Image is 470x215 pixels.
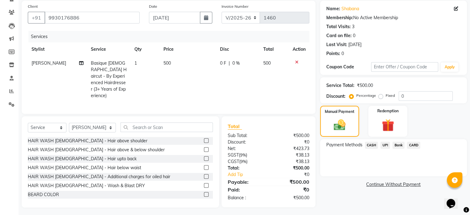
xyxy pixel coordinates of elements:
[377,108,399,114] label: Redemption
[223,165,269,171] div: Total:
[341,50,344,57] div: 0
[378,118,398,133] img: _gift.svg
[240,159,246,164] span: 9%
[228,152,239,158] span: SGST
[223,178,269,186] div: Payable:
[269,195,314,201] div: ₹500.00
[163,60,171,66] span: 500
[392,142,404,149] span: Bank
[223,152,269,158] div: ( )
[353,32,355,39] div: 0
[326,93,345,100] div: Discount:
[444,190,464,209] iframe: chat widget
[326,24,351,30] div: Total Visits:
[223,158,269,165] div: ( )
[28,156,137,162] div: HAIR WASH [DEMOGRAPHIC_DATA] - Hair upto back
[276,171,314,178] div: ₹0
[326,64,371,70] div: Coupon Code
[325,109,354,114] label: Manual Payment
[289,42,309,56] th: Action
[28,31,314,42] div: Services
[371,62,438,72] input: Enter Offer / Coupon Code
[28,12,45,24] button: +91
[223,139,269,145] div: Discount:
[326,50,340,57] div: Points:
[269,186,314,193] div: ₹0
[348,41,362,48] div: [DATE]
[357,82,373,89] div: ₹500.00
[220,60,226,67] span: 0 F
[356,93,376,98] label: Percentage
[28,174,170,180] div: HAIR WASH [DEMOGRAPHIC_DATA] - Additional charges for oiled hair
[28,4,38,9] label: Client
[91,60,127,98] span: Basique [DEMOGRAPHIC_DATA] Haircut - By Experienced Hairdresser (3+ Years of Experience)
[149,4,157,9] label: Date
[380,142,390,149] span: UPI
[223,186,269,193] div: Paid:
[28,183,145,189] div: HAIR WASH [DEMOGRAPHIC_DATA] - Wash & Blast DRY
[269,158,314,165] div: ₹38.13
[326,82,354,89] div: Service Total:
[223,145,269,152] div: Net:
[407,142,420,149] span: CARD
[160,42,216,56] th: Price
[341,6,359,12] a: Shabana
[269,139,314,145] div: ₹0
[352,24,354,30] div: 3
[44,12,140,24] input: Search by Name/Mobile/Email/Code
[365,142,378,149] span: CASH
[228,159,239,164] span: CGST
[121,123,213,132] input: Search or Scan
[223,132,269,139] div: Sub Total:
[441,62,458,72] button: Apply
[32,60,66,66] span: [PERSON_NAME]
[28,147,165,153] div: HAIR WASH [DEMOGRAPHIC_DATA] - Hair above & below shoulder
[326,41,347,48] div: Last Visit:
[216,42,260,56] th: Disc
[223,195,269,201] div: Balance :
[229,60,230,67] span: |
[326,6,340,12] div: Name:
[326,32,352,39] div: Card on file:
[131,42,160,56] th: Qty
[134,60,137,66] span: 1
[330,118,349,132] img: _cash.svg
[87,42,131,56] th: Service
[228,123,242,130] span: Total
[260,42,289,56] th: Total
[263,60,271,66] span: 500
[326,15,353,21] div: Membership:
[28,42,87,56] th: Stylist
[269,165,314,171] div: ₹500.00
[321,181,466,188] a: Continue Without Payment
[386,93,395,98] label: Fixed
[28,191,59,198] div: BEARD COLOR
[28,165,141,171] div: HAIR WASH [DEMOGRAPHIC_DATA] - Hair below waist
[223,171,276,178] a: Add Tip
[240,153,246,157] span: 9%
[269,152,314,158] div: ₹38.13
[326,142,362,148] span: Payment Methods
[269,145,314,152] div: ₹423.73
[222,4,248,9] label: Invoice Number
[269,132,314,139] div: ₹500.00
[269,178,314,186] div: ₹500.00
[232,60,240,67] span: 0 %
[28,138,147,144] div: HAIR WASH [DEMOGRAPHIC_DATA] - Hair above shoulder
[326,15,461,21] div: No Active Membership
